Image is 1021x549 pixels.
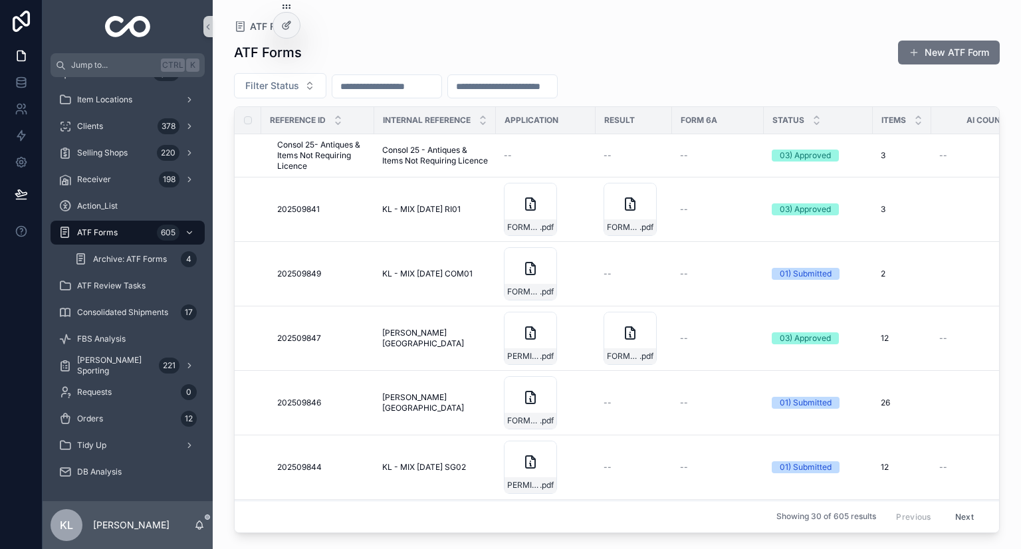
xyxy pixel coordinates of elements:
span: .pdf [540,286,554,297]
span: Clients [77,121,103,132]
span: [PERSON_NAME] Sporting [77,355,154,376]
a: FORM6PARTI-SUBMITTED-[PERSON_NAME][GEOGRAPHIC_DATA]-RI01.pdf [504,376,588,429]
div: 03) Approved [780,332,831,344]
a: [PERSON_NAME] Sporting221 [51,354,205,378]
span: 202509849 [277,269,321,279]
a: PERMIT-PENDING-FORM6PARTI-PENDING-RESEARCH-[PERSON_NAME][GEOGRAPHIC_DATA]-RI02.pdf [504,312,588,365]
span: Action_List [77,201,118,211]
a: ATF Forms605 [51,221,205,245]
span: 3 [881,150,885,161]
span: Items [881,115,906,126]
a: DB Analysis [51,460,205,484]
a: Consol 25 - Antiques & Items Not Requiring Licence [382,145,488,166]
a: -- [604,269,664,279]
span: Consol 25- Antiques & Items Not Requiring Licence [277,140,366,171]
div: 605 [157,225,179,241]
span: FORM6PARTI-APPROVED-[PERSON_NAME][GEOGRAPHIC_DATA]-RI01 [607,351,639,362]
a: -- [680,397,756,408]
span: FORM6PARTI-SUBMITTED-KL---MIX-[DATE]-RI01 [507,222,540,233]
a: Item Locations [51,88,205,112]
a: 202509841 [277,204,366,215]
span: .pdf [540,222,554,233]
span: -- [604,462,612,473]
a: 202509846 [277,397,366,408]
a: 202509849 [277,269,366,279]
span: -- [680,333,688,344]
a: 12 [881,333,923,344]
a: 01) Submitted [772,461,865,473]
span: KL - MIX [DATE] RI01 [382,204,461,215]
span: DB Analysis [77,467,122,477]
img: App logo [105,16,151,37]
span: Consolidated Shipments [77,307,168,318]
span: -- [939,462,947,473]
span: Showing 30 of 605 results [776,512,876,522]
span: -- [680,269,688,279]
a: Requests0 [51,380,205,404]
a: -- [680,204,756,215]
button: Jump to...CtrlK [51,53,205,77]
span: Internal Reference [383,115,471,126]
div: 198 [159,171,179,187]
a: New ATF Form [898,41,1000,64]
a: FORM6PARTI-SUBMITTED-KL---MIX-[DATE]-COM01.pdf [504,247,588,300]
span: 26 [881,397,890,408]
a: KL - MIX [DATE] SG02 [382,462,488,473]
a: Tidy Up [51,433,205,457]
span: 202509847 [277,333,321,344]
a: -- [604,462,664,473]
a: PERMIT-PENDING-FORM6PARTI-PENDING-RESEARCH-KL---MIX-[DATE]-SG02.pdf.pdf [504,441,588,494]
a: -- [504,150,588,161]
span: FORM6PARTI-SUBMITTED-[PERSON_NAME][GEOGRAPHIC_DATA]-RI01 [507,415,540,426]
span: FBS Analysis [77,334,126,344]
span: FORM6PARTI-SUBMITTED-KL---MIX-[DATE]-COM01 [507,286,540,297]
div: 220 [157,145,179,161]
span: .pdf [639,351,653,362]
span: 202509846 [277,397,321,408]
a: ATF Review Tasks [51,274,205,298]
a: 3 [881,204,923,215]
div: 03) Approved [780,150,831,162]
a: Clients378 [51,114,205,138]
span: Requests [77,387,112,397]
div: 01) Submitted [780,268,832,280]
a: FORM6PARTI-APPROVED-KL---MIX-[DATE]-RI01.pdf [604,183,664,236]
span: -- [604,150,612,161]
a: FORM6PARTI-SUBMITTED-KL---MIX-[DATE]-RI01.pdf [504,183,588,236]
span: ATF Review Tasks [77,280,146,291]
a: ATF Forms [234,20,296,33]
span: 12 [881,333,889,344]
div: 378 [158,118,179,134]
span: KL - MIX [DATE] COM01 [382,269,473,279]
span: Filter Status [245,79,299,92]
a: FORM6PARTI-APPROVED-[PERSON_NAME][GEOGRAPHIC_DATA]-RI01.pdf [604,312,664,365]
div: 01) Submitted [780,397,832,409]
span: -- [604,269,612,279]
span: ATF Forms [250,20,296,33]
span: Jump to... [71,60,156,70]
a: Archive: ATF Forms4 [66,247,205,271]
span: Orders [77,413,103,424]
a: FBS Analysis [51,327,205,351]
a: 26 [881,397,923,408]
span: ATF Forms [77,227,118,238]
span: KL - MIX [DATE] SG02 [382,462,466,473]
span: Form 6A [681,115,717,126]
a: 03) Approved [772,332,865,344]
span: Application [505,115,558,126]
span: Reference ID [270,115,326,126]
a: 01) Submitted [772,397,865,409]
a: 202509847 [277,333,366,344]
span: Status [772,115,804,126]
a: 3 [881,150,923,161]
span: AI Count [966,115,1006,126]
span: 3 [881,204,885,215]
a: Selling Shops220 [51,141,205,165]
span: [PERSON_NAME][GEOGRAPHIC_DATA] [382,392,488,413]
a: Orders12 [51,407,205,431]
a: -- [604,397,664,408]
a: 01) Submitted [772,268,865,280]
span: [PERSON_NAME][GEOGRAPHIC_DATA] [382,328,488,349]
span: 202509841 [277,204,320,215]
